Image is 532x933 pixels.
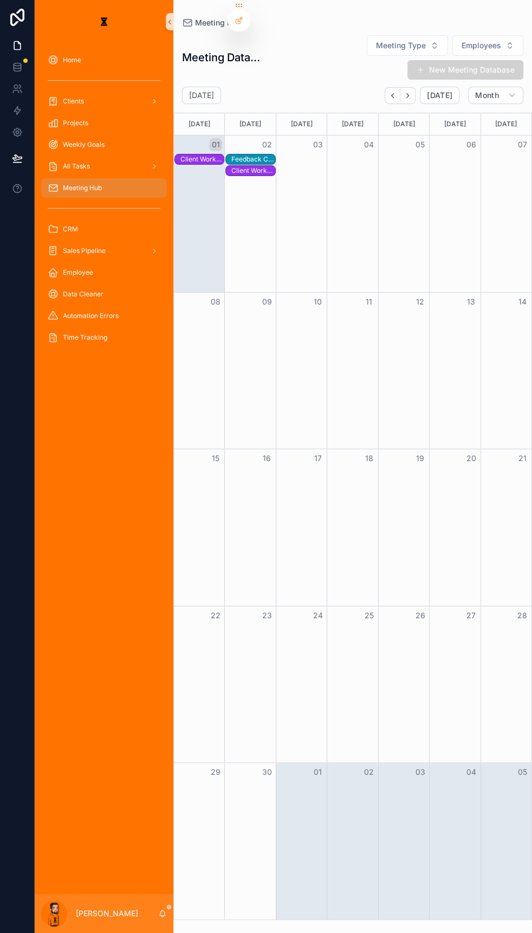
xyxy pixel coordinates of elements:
[180,155,224,164] div: Client Workshop Session
[176,113,223,135] div: [DATE]
[413,766,426,779] button: 03
[231,155,275,164] div: Feedback Call with [PERSON_NAME]
[41,50,167,70] a: Home
[63,140,105,149] span: Weekly Goals
[312,452,325,465] button: 17
[261,452,274,465] button: 16
[41,306,167,326] a: Automation Errors
[465,138,478,151] button: 06
[362,295,375,308] button: 11
[407,60,523,80] button: New Meeting Database
[41,113,167,133] a: Projects
[95,13,113,30] img: App logo
[367,35,448,56] button: Select Button
[41,92,167,111] a: Clients
[376,40,426,51] span: Meeting Type
[63,225,78,234] span: CRM
[231,166,275,175] div: Client Workshop Session
[420,87,459,104] button: [DATE]
[516,295,529,308] button: 14
[312,766,325,779] button: 01
[63,119,88,127] span: Projects
[362,452,375,465] button: 18
[41,178,167,198] a: Meeting Hub
[465,295,478,308] button: 13
[63,56,81,64] span: Home
[195,17,242,28] span: Meeting Hub
[312,609,325,622] button: 24
[362,138,375,151] button: 04
[516,609,529,622] button: 28
[41,241,167,261] a: Sales Pipeline
[180,154,224,164] div: Client Workshop Session
[413,295,426,308] button: 12
[413,138,426,151] button: 05
[465,452,478,465] button: 20
[516,138,529,151] button: 07
[380,113,427,135] div: [DATE]
[63,162,90,171] span: All Tasks
[35,43,173,360] div: scrollable content
[63,268,93,277] span: Employee
[278,113,325,135] div: [DATE]
[41,135,167,154] a: Weekly Goals
[516,766,529,779] button: 05
[41,284,167,304] a: Data Cleaner
[63,97,84,106] span: Clients
[465,609,478,622] button: 27
[452,35,523,56] button: Select Button
[209,609,222,622] button: 22
[261,766,274,779] button: 30
[209,766,222,779] button: 29
[41,219,167,239] a: CRM
[385,87,400,104] button: Back
[63,184,102,192] span: Meeting Hub
[413,609,426,622] button: 26
[226,113,274,135] div: [DATE]
[63,290,103,299] span: Data Cleaner
[468,87,523,104] button: Month
[462,40,501,51] span: Employees
[63,247,106,255] span: Sales Pipeline
[231,154,275,164] div: Feedback Call with Sarah
[431,113,478,135] div: [DATE]
[362,766,375,779] button: 02
[209,295,222,308] button: 08
[189,90,214,101] h2: [DATE]
[182,50,266,65] h1: Meeting Database
[41,263,167,282] a: Employee
[209,452,222,465] button: 15
[182,17,242,28] a: Meeting Hub
[329,113,376,135] div: [DATE]
[63,312,119,320] span: Automation Errors
[41,157,167,176] a: All Tasks
[173,113,532,920] div: Month View
[261,138,274,151] button: 02
[465,766,478,779] button: 04
[261,609,274,622] button: 23
[312,295,325,308] button: 10
[312,138,325,151] button: 03
[76,908,138,919] p: [PERSON_NAME]
[427,90,452,100] span: [DATE]
[475,90,499,100] span: Month
[413,452,426,465] button: 19
[483,113,530,135] div: [DATE]
[261,295,274,308] button: 09
[362,609,375,622] button: 25
[400,87,416,104] button: Next
[516,452,529,465] button: 21
[209,138,222,151] button: 01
